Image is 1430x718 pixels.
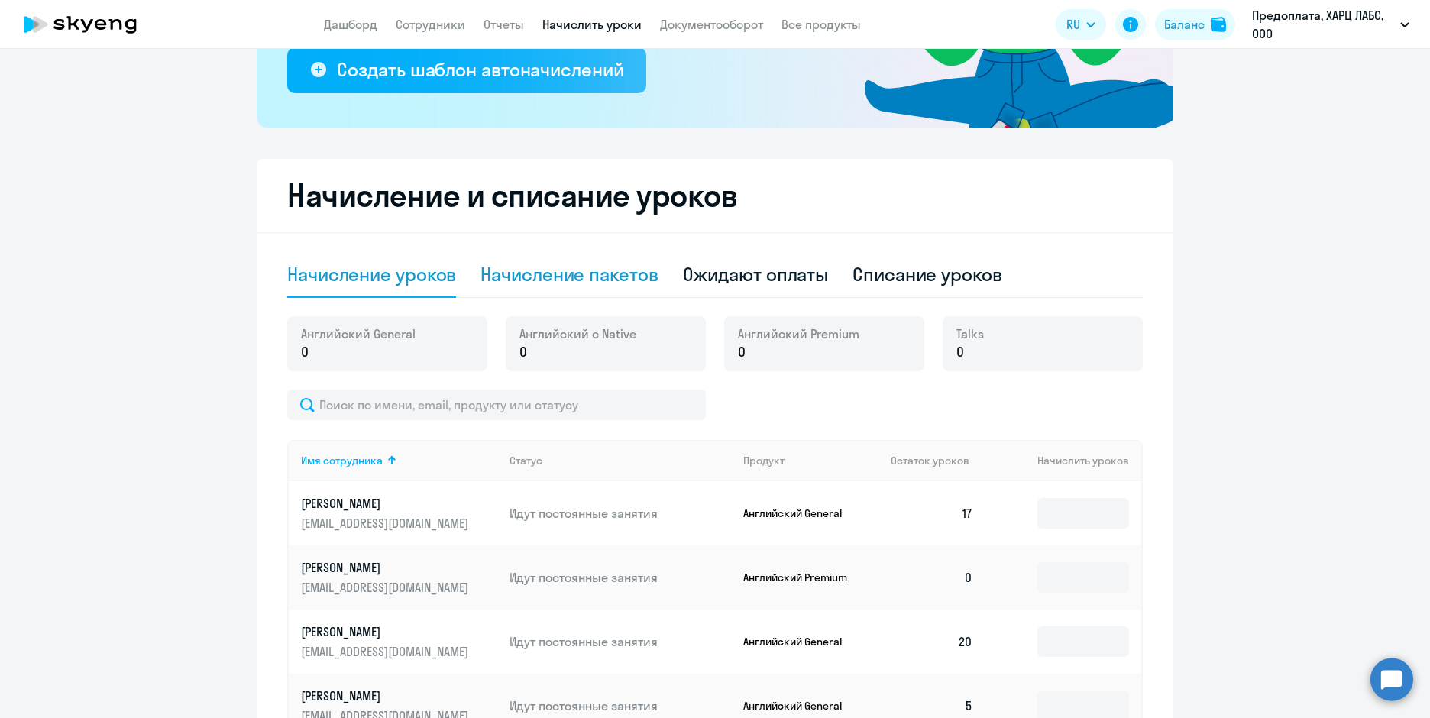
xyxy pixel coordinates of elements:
[510,454,542,467] div: Статус
[301,579,472,596] p: [EMAIL_ADDRESS][DOMAIN_NAME]
[301,495,497,532] a: [PERSON_NAME][EMAIL_ADDRESS][DOMAIN_NAME]
[301,495,472,512] p: [PERSON_NAME]
[1244,6,1417,43] button: Предоплата, ХАРЦ ЛАБС, ООО
[519,325,636,342] span: Английский с Native
[301,325,416,342] span: Английский General
[287,390,706,420] input: Поиск по имени, email, продукту или статусу
[743,506,858,520] p: Английский General
[683,262,829,286] div: Ожидают оплаты
[287,47,646,93] button: Создать шаблон автоначислений
[510,454,731,467] div: Статус
[337,57,623,82] div: Создать шаблон автоначислений
[287,177,1143,214] h2: Начисление и списание уроков
[1252,6,1394,43] p: Предоплата, ХАРЦ ЛАБС, ООО
[738,325,859,342] span: Английский Premium
[985,440,1141,481] th: Начислить уроков
[743,454,879,467] div: Продукт
[956,325,984,342] span: Talks
[301,559,497,596] a: [PERSON_NAME][EMAIL_ADDRESS][DOMAIN_NAME]
[519,342,527,362] span: 0
[301,687,472,704] p: [PERSON_NAME]
[301,623,472,640] p: [PERSON_NAME]
[301,559,472,576] p: [PERSON_NAME]
[743,454,785,467] div: Продукт
[301,515,472,532] p: [EMAIL_ADDRESS][DOMAIN_NAME]
[852,262,1002,286] div: Списание уроков
[738,342,746,362] span: 0
[510,505,731,522] p: Идут постоянные занятия
[781,17,861,32] a: Все продукты
[480,262,658,286] div: Начисление пакетов
[324,17,377,32] a: Дашборд
[396,17,465,32] a: Сотрудники
[301,454,497,467] div: Имя сотрудника
[510,697,731,714] p: Идут постоянные занятия
[891,454,969,467] span: Остаток уроков
[510,633,731,650] p: Идут постоянные занятия
[510,569,731,586] p: Идут постоянные занятия
[743,635,858,648] p: Английский General
[878,545,985,610] td: 0
[891,454,985,467] div: Остаток уроков
[878,610,985,674] td: 20
[301,454,383,467] div: Имя сотрудника
[956,342,964,362] span: 0
[743,699,858,713] p: Английский General
[1164,15,1205,34] div: Баланс
[287,262,456,286] div: Начисление уроков
[660,17,763,32] a: Документооборот
[743,571,858,584] p: Английский Premium
[1155,9,1235,40] button: Балансbalance
[301,643,472,660] p: [EMAIL_ADDRESS][DOMAIN_NAME]
[1056,9,1106,40] button: RU
[1211,17,1226,32] img: balance
[542,17,642,32] a: Начислить уроки
[301,342,309,362] span: 0
[301,623,497,660] a: [PERSON_NAME][EMAIL_ADDRESS][DOMAIN_NAME]
[484,17,524,32] a: Отчеты
[1066,15,1080,34] span: RU
[878,481,985,545] td: 17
